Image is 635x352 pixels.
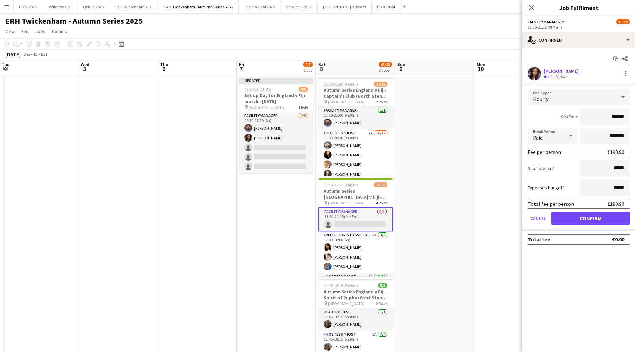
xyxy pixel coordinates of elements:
span: Edit [21,29,29,34]
label: Subsistence [528,165,555,171]
span: 4.1 [548,74,553,79]
h3: Autumn Series England v Fiji- Captain's Club (North Stand) - [DATE] [318,87,393,99]
button: Norwich City FC [280,0,318,13]
span: 2/5 [303,62,313,67]
span: 6 [159,65,168,73]
app-card-role: Head Hostess1/112:45-18:15 (5h30m)[PERSON_NAME] [318,308,393,331]
h3: Set up Day for England v Fiji match - [DATE] [239,92,313,104]
app-job-card: 11:30-21:15 (9h45m)19/20Autumn Series [GEOGRAPHIC_DATA] v Fiji- Gate 1 (East Stand) - [DATE] [GEO... [318,178,393,276]
button: HSBC 2025 [14,0,42,13]
label: Expenses budget [528,185,564,191]
div: [DATE] [5,51,21,58]
a: Jobs [33,27,48,36]
app-card-role: Hostess / Host7A16/1712:00-20:30 (8h30m)[PERSON_NAME][PERSON_NAME][PERSON_NAME][PERSON_NAME] [318,129,393,306]
div: 1 Job [304,68,312,73]
div: BST [41,52,48,57]
button: Confirm [551,212,630,225]
div: £190.90 [608,201,624,207]
button: ERH Twickenham 2025 [109,0,159,13]
div: 20.5km [554,74,569,80]
span: Mon [477,61,485,67]
div: Fee per person [528,149,561,155]
span: 4 Roles [376,200,387,205]
a: View [3,27,17,36]
button: [PERSON_NAME] Mustard [318,0,372,13]
div: 9h45m x [561,114,577,120]
h3: Job Fulfilment [522,3,635,12]
span: 19/20 [616,19,630,24]
a: Comms [49,27,70,36]
span: Jobs [35,29,45,34]
button: Facility Manager [528,19,566,24]
div: Total fee [528,236,550,243]
span: 8 [317,65,326,73]
span: 41/43 [379,62,392,67]
app-card-role: Facility Manager0/111:30-21:15 (9h45m) [318,207,393,231]
span: Hourly [533,96,548,102]
span: 11:30-21:00 (9h30m) [324,82,358,87]
span: [GEOGRAPHIC_DATA] [249,105,285,110]
span: Week 45 [22,52,38,57]
span: 17/18 [374,82,387,87]
button: ERH Twickenham - Autumn Series 2025 [159,0,239,13]
span: Sun [397,61,405,67]
span: 4 [1,65,9,73]
span: [GEOGRAPHIC_DATA] [328,301,364,306]
a: Edit [19,27,31,36]
span: 2 Roles [376,301,387,306]
div: £190.90 [608,149,624,155]
div: 3 Jobs [379,68,392,73]
span: Sat [318,61,326,67]
span: View [5,29,15,34]
span: 11:30-21:15 (9h45m) [324,182,358,187]
span: 9 [397,65,405,73]
span: Wed [81,61,89,67]
span: 5/5 [378,283,387,288]
button: HSBC 2024 [372,0,400,13]
button: Cancel [528,212,549,225]
span: 2 Roles [376,99,387,104]
span: 1 Role [298,105,308,110]
span: 10 [476,65,485,73]
div: Confirmed [522,32,635,48]
div: Updated [239,78,313,83]
span: [GEOGRAPHIC_DATA] [328,200,364,205]
app-card-role: Receptionist Assistant3A3/312:00-18:00 (6h)[PERSON_NAME][PERSON_NAME][PERSON_NAME] [318,231,393,273]
span: 09:30-17:30 (8h) [244,87,271,92]
app-job-card: Updated09:30-17:30 (8h)2/5Set up Day for England v Fiji match - [DATE] [GEOGRAPHIC_DATA]1 RoleFac... [239,78,313,173]
button: The Kia Oval 2025 [239,0,280,13]
div: 11:30-21:15 (9h45m) [528,25,630,29]
span: 2/5 [299,87,308,92]
span: Fri [239,61,244,67]
div: [PERSON_NAME] [544,68,579,74]
span: Thu [160,61,168,67]
span: Comms [52,29,67,34]
span: 5 [80,65,89,73]
button: QPR FC 2025 [78,0,109,13]
span: Tue [2,61,9,67]
app-card-role: Facility Manager2/509:30-17:30 (8h)[PERSON_NAME][PERSON_NAME] [239,112,313,173]
span: Facility Manager [528,19,561,24]
span: 19/20 [374,182,387,187]
h3: Autumn Series [GEOGRAPHIC_DATA] v Fiji- Gate 1 (East Stand) - [DATE] [318,188,393,200]
app-card-role: Facility Manager1/111:30-21:00 (9h30m)[PERSON_NAME] [318,107,393,129]
span: 7 [238,65,244,73]
div: £0.00 [612,236,624,243]
app-job-card: 11:30-21:00 (9h30m)17/18Autumn Series England v Fiji- Captain's Club (North Stand) - [DATE] [GEOG... [318,78,393,176]
span: 12:45-18:15 (5h30m) [324,283,358,288]
span: Paid [533,134,543,141]
h3: Autumn Series England v Fiji - Spirit of Rugby (West Stand) - [DATE] [318,289,393,301]
button: Stellantis 2025 [42,0,78,13]
div: Total fee per person [528,201,574,207]
span: [GEOGRAPHIC_DATA] [328,99,364,104]
h1: ERH Twickenham - Autumn Series 2025 [5,16,143,26]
